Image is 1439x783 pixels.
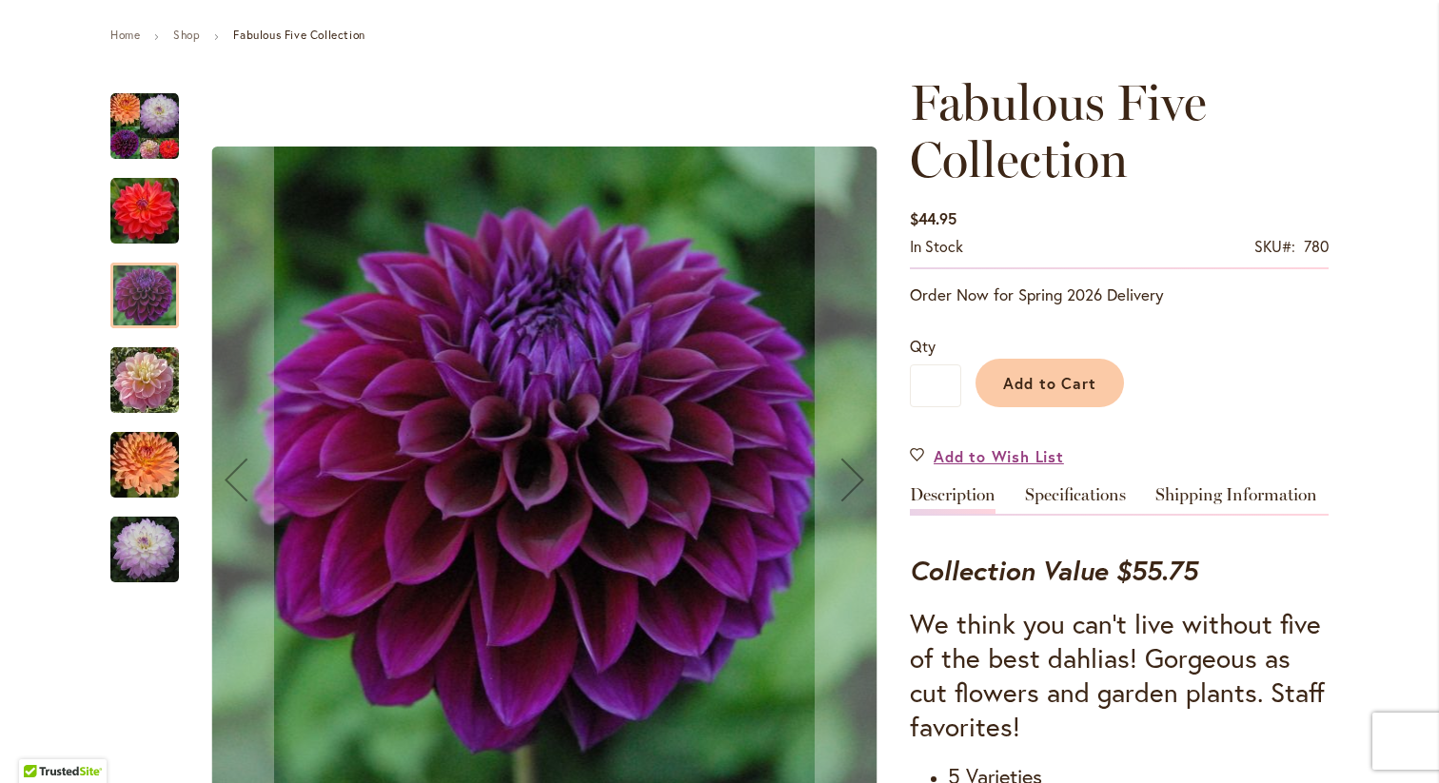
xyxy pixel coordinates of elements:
[110,413,198,498] div: GABRIELLE MARIE
[110,431,179,499] img: GABRIELLE MARIE
[1025,486,1126,514] a: Specifications
[110,92,179,161] img: Fabulous Five Collection
[1003,373,1097,393] span: Add to Cart
[976,359,1124,407] button: Add to Cart
[110,177,179,245] img: COOPER BLAINE
[110,346,179,415] img: GABBIE'S WISH
[173,28,200,42] a: Shop
[910,553,1197,588] strong: Collection Value $55.75
[110,244,198,328] div: DIVA
[110,516,179,584] img: MIKAYLA MIRANDA
[910,336,936,356] span: Qty
[910,284,1329,306] p: Order Now for Spring 2026 Delivery
[1155,486,1317,514] a: Shipping Information
[910,607,1329,744] h3: We think you can't live without five of the best dahlias! Gorgeous as cut flowers and garden plan...
[14,715,68,769] iframe: Launch Accessibility Center
[910,236,963,258] div: Availability
[910,72,1207,189] span: Fabulous Five Collection
[110,74,198,159] div: Fabulous Five Collection
[1304,236,1329,258] div: 780
[110,328,198,413] div: GABBIE'S WISH
[110,159,198,244] div: COOPER BLAINE
[110,28,140,42] a: Home
[910,208,956,228] span: $44.95
[934,445,1064,467] span: Add to Wish List
[910,486,995,514] a: Description
[910,445,1064,467] a: Add to Wish List
[233,28,365,42] strong: Fabulous Five Collection
[110,498,179,582] div: MIKAYLA MIRANDA
[1254,236,1295,256] strong: SKU
[910,236,963,256] span: In stock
